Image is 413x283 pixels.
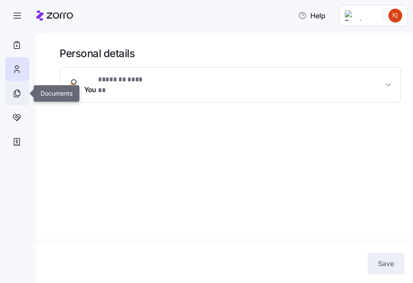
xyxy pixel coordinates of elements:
[291,7,332,24] button: Help
[378,258,394,269] span: Save
[298,10,325,21] span: Help
[368,253,404,274] button: Save
[345,10,376,21] img: Employer logo
[388,9,402,23] img: 9385e3284198ad746f514bbf74938af7
[60,47,401,60] h1: Personal details
[84,74,146,95] span: You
